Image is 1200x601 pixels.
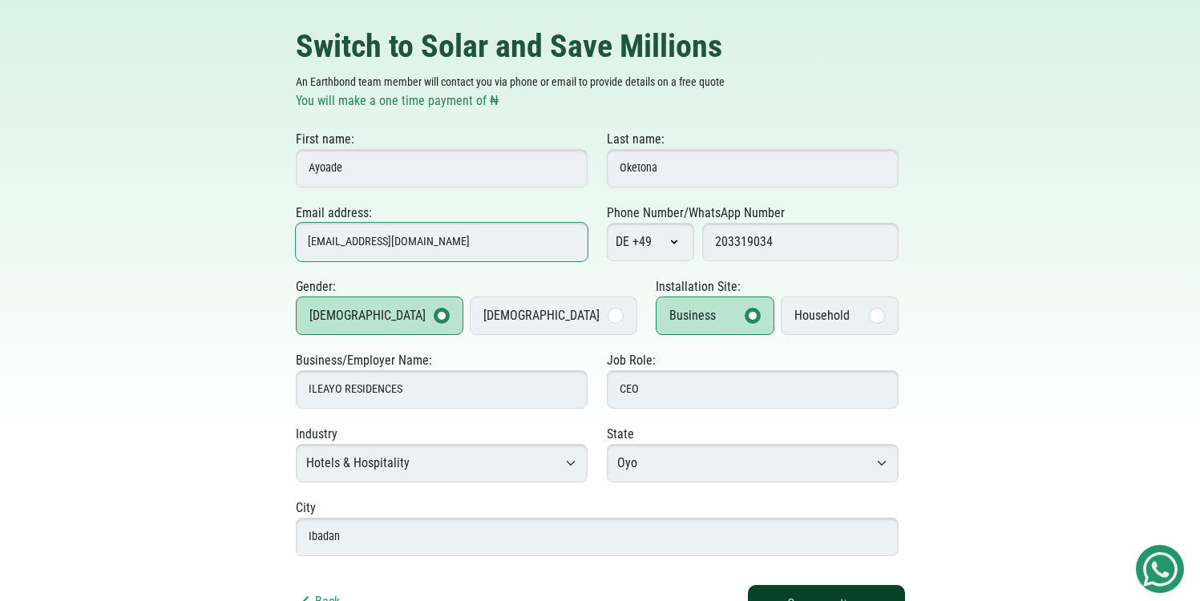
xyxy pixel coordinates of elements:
img: Get Started On Earthbond Via Whatsapp [1143,552,1178,587]
label: Email address: [296,204,372,223]
input: Lekki [296,518,899,556]
div: Household [794,306,850,325]
div: Business [669,306,716,325]
label: Last name: [607,130,665,149]
h2: Switch to Solar and Save Millions [296,27,905,66]
label: State [607,425,634,444]
p: You will make a one time payment of ₦ [296,91,905,111]
input: Doe [607,149,899,188]
label: Phone Number/WhatsApp Number [607,204,785,223]
label: Gender: [296,277,336,296]
div: [DEMOGRAPHIC_DATA] [483,306,600,325]
input: Enter your business name or employer name [296,370,588,409]
label: Installation Site: [656,277,741,296]
input: john@example.com [296,223,588,261]
small: An Earthbond team member will contact you via phone or email to provide details on a free quote [296,75,725,88]
label: Industry [296,425,337,444]
input: John [296,149,588,188]
label: First name: [296,130,354,149]
div: [DEMOGRAPHIC_DATA] [309,306,426,325]
label: Job Role: [607,351,656,370]
label: City [296,498,316,518]
input: Enter your job role [607,370,899,409]
label: Business/Employer Name: [296,351,432,370]
input: Enter phone number [702,223,899,261]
